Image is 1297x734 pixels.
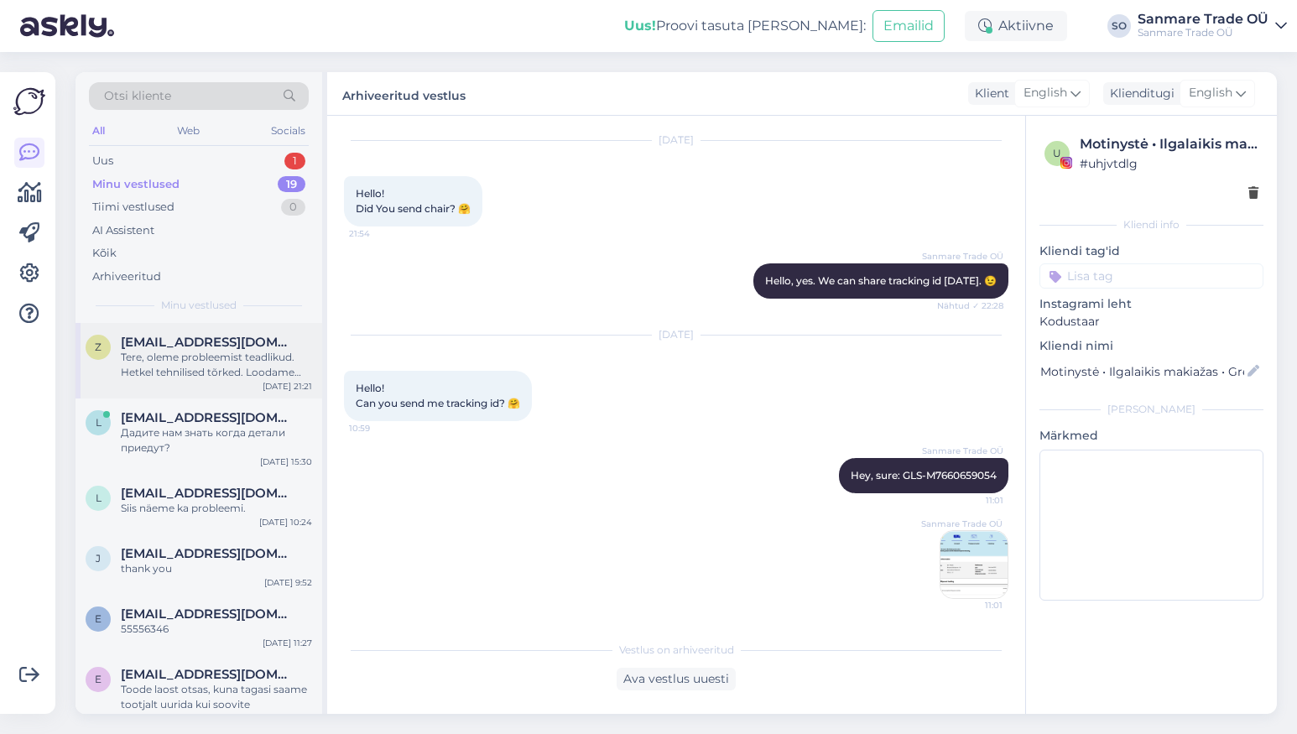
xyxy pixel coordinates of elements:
div: Aktiivne [965,11,1067,41]
div: Klienditugi [1103,85,1175,102]
span: Sanmare Trade OÜ [921,518,1003,530]
span: l [96,416,102,429]
span: evelinamusaelyan777@gmail.com [121,606,295,622]
div: [DATE] [344,133,1008,148]
span: evelinamusaelyan777@gmail.com [121,667,295,682]
div: # uhjvtdlg [1080,154,1258,173]
span: jila.svicevic@gmail.com [121,546,295,561]
p: Kliendi nimi [1039,337,1263,355]
span: Hello, yes. We can share tracking id [DATE]. 😉 [765,274,997,287]
div: Tiimi vestlused [92,199,174,216]
span: u [1053,147,1061,159]
p: Märkmed [1039,427,1263,445]
div: [DATE] [344,327,1008,342]
span: Nähtud ✓ 22:28 [937,299,1003,312]
span: e [95,612,102,625]
a: Sanmare Trade OÜSanmare Trade OÜ [1138,13,1287,39]
input: Lisa nimi [1040,362,1244,381]
div: 0 [281,199,305,216]
span: 21:54 [349,227,412,240]
div: 19 [278,176,305,193]
div: 55556346 [121,622,312,637]
span: e [95,673,102,685]
div: Ava vestlus uuesti [617,668,736,690]
div: [PERSON_NAME] [1039,402,1263,417]
span: 11:01 [940,599,1003,612]
div: Tere, oleme probleemist teadlikud. Hetkel tehnilised tõrked. Loodame pühapäeval [PERSON_NAME]. Va... [121,350,312,380]
div: Siis näeme ka probleemi. [121,501,312,516]
p: Kliendi tag'id [1039,242,1263,260]
div: Minu vestlused [92,176,180,193]
span: zazelo@gmail.com [121,335,295,350]
div: Klient [968,85,1009,102]
div: SO [1107,14,1131,38]
span: English [1189,84,1232,102]
div: Sanmare Trade OÜ [1138,26,1268,39]
span: 10:59 [349,422,412,435]
div: Дадите нам знать когда детали приедут? [121,425,312,455]
span: 11:01 [940,494,1003,507]
div: [DATE] 18:53 [261,712,312,725]
span: Otsi kliente [104,87,171,105]
span: lenchikshvydka@gmail.com [121,410,295,425]
b: Uus! [624,18,656,34]
span: Vestlus on arhiveeritud [619,643,734,658]
span: Hello! Did You send chair? 🤗 [356,187,471,215]
div: Sanmare Trade OÜ [1138,13,1268,26]
p: Instagrami leht [1039,295,1263,313]
div: Uus [92,153,113,169]
span: j [96,552,101,565]
span: English [1024,84,1067,102]
label: Arhiveeritud vestlus [342,82,466,105]
div: Kliendi info [1039,217,1263,232]
div: Toode laost otsas, kuna tagasi saame tootjalt uurida kui soovite [121,682,312,712]
div: Motinystė • Ilgalaikis makiažas • Greiti receptai [1080,134,1258,154]
input: Lisa tag [1039,263,1263,289]
div: 1 [284,153,305,169]
div: Proovi tasuta [PERSON_NAME]: [624,16,866,36]
div: Socials [268,120,309,142]
span: laurakivik@gmail.com [121,486,295,501]
span: Hello! Can you send me tracking id? 🤗 [356,382,520,409]
p: Kodustaar [1039,313,1263,331]
span: Minu vestlused [161,298,237,313]
span: Sanmare Trade OÜ [922,445,1003,457]
span: l [96,492,102,504]
div: Web [174,120,203,142]
div: [DATE] 15:30 [260,455,312,468]
div: [DATE] 9:52 [264,576,312,589]
div: thank you [121,561,312,576]
div: [DATE] 11:27 [263,637,312,649]
div: Arhiveeritud [92,268,161,285]
span: Sanmare Trade OÜ [922,250,1003,263]
div: AI Assistent [92,222,154,239]
div: [DATE] 21:21 [263,380,312,393]
img: Attachment [940,531,1008,598]
span: z [95,341,102,353]
button: Emailid [872,10,945,42]
div: All [89,120,108,142]
img: Askly Logo [13,86,45,117]
span: Hey, sure: GLS-M7660659054 [851,469,997,482]
div: [DATE] 10:24 [259,516,312,528]
div: Kõik [92,245,117,262]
